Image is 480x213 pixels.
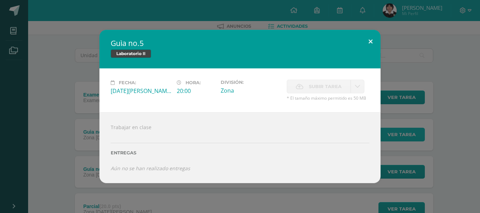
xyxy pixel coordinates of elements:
[309,80,342,93] span: Subir tarea
[99,112,381,183] div: Trabajar en clase
[351,80,364,93] a: La fecha de entrega ha expirado
[287,95,369,101] span: * El tamaño máximo permitido es 50 MB
[111,49,151,58] span: Laboratorio II
[221,87,281,94] div: Zona
[111,87,171,95] div: [DATE][PERSON_NAME]
[111,165,190,172] i: Aún no se han realizado entregas
[119,80,136,85] span: Fecha:
[361,30,381,54] button: Close (Esc)
[177,87,215,95] div: 20:00
[111,150,369,155] label: Entregas
[287,80,351,93] label: La fecha de entrega ha expirado
[111,38,369,48] h2: Guìa no.5
[186,80,201,85] span: Hora:
[221,80,281,85] label: División:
